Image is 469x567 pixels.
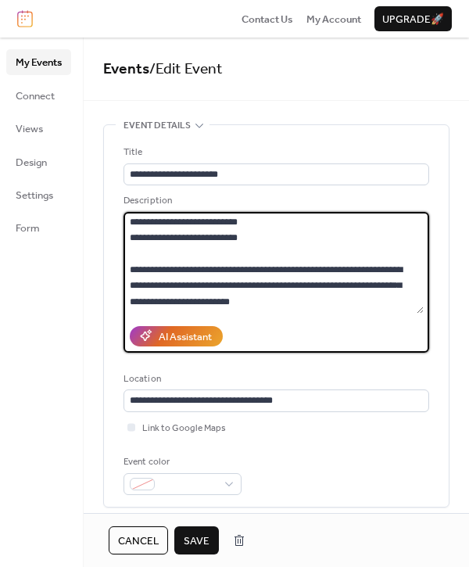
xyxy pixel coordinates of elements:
div: Title [124,145,426,160]
div: Event color [124,454,238,470]
span: / Edit Event [149,55,223,84]
span: Save [184,533,209,549]
div: Description [124,193,426,209]
a: Form [6,215,71,240]
span: Upgrade 🚀 [382,12,444,27]
span: My Events [16,55,62,70]
button: AI Assistant [130,326,223,346]
span: Cancel [118,533,159,549]
div: AI Assistant [159,329,212,345]
a: My Account [306,11,361,27]
span: Design [16,155,47,170]
span: Contact Us [242,12,293,27]
img: logo [17,10,33,27]
button: Upgrade🚀 [374,6,452,31]
a: Settings [6,182,71,207]
button: Save [174,526,219,554]
span: Form [16,221,40,236]
span: Link to Google Maps [142,421,226,436]
a: Events [103,55,149,84]
span: Views [16,121,43,137]
div: Location [124,371,426,387]
span: Event details [124,118,191,134]
span: My Account [306,12,361,27]
a: Connect [6,83,71,108]
span: Connect [16,88,55,104]
button: Cancel [109,526,168,554]
a: My Events [6,49,71,74]
a: Contact Us [242,11,293,27]
a: Views [6,116,71,141]
span: Settings [16,188,53,203]
a: Design [6,149,71,174]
